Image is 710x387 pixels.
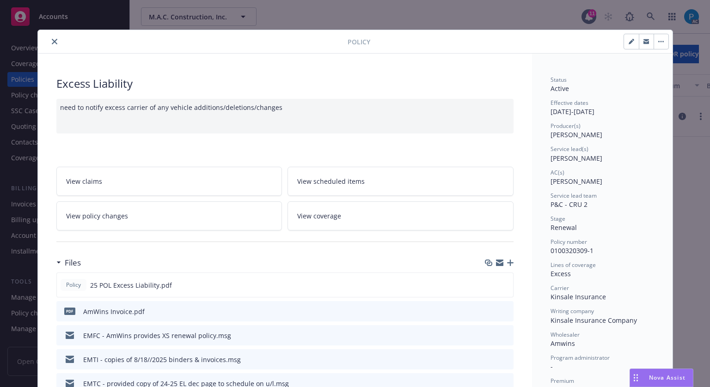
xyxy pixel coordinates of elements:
span: Kinsale Insurance [551,292,606,301]
span: P&C - CRU 2 [551,200,588,209]
button: Nova Assist [630,369,693,387]
button: preview file [502,355,510,364]
button: close [49,36,60,47]
span: Status [551,76,567,84]
div: EMFC - AmWins provides XS renewal policy.msg [83,331,231,340]
div: Excess Liability [56,76,514,91]
span: Stage [551,215,565,223]
span: Program administrator [551,354,610,362]
button: preview file [502,307,510,316]
span: pdf [64,308,75,314]
button: download file [487,355,494,364]
div: need to notify excess carrier of any vehicle additions/deletions/changes [56,99,514,133]
div: [DATE] - [DATE] [551,99,654,116]
span: [PERSON_NAME] [551,130,602,139]
button: download file [487,307,494,316]
div: EMTI - copies of 8/18//2025 binders & invoices.msg [83,355,241,364]
div: Files [56,257,81,269]
span: Service lead(s) [551,145,588,153]
span: Policy [64,281,83,289]
span: [PERSON_NAME] [551,177,602,186]
a: View policy changes [56,201,282,230]
button: preview file [501,280,509,290]
span: Carrier [551,284,569,292]
span: - [551,362,553,371]
div: AmWins Invoice.pdf [83,307,145,316]
a: View coverage [288,201,514,230]
div: Drag to move [630,369,642,387]
span: Renewal [551,223,577,232]
span: View policy changes [66,211,128,221]
span: 25 POL Excess Liability.pdf [90,280,172,290]
span: Policy number [551,238,587,246]
span: Producer(s) [551,122,581,130]
span: View coverage [297,211,341,221]
button: preview file [502,331,510,340]
span: AC(s) [551,169,564,176]
span: Lines of coverage [551,261,596,269]
span: Writing company [551,307,594,315]
span: Service lead team [551,192,597,200]
a: View claims [56,167,282,196]
button: download file [486,280,494,290]
span: Effective dates [551,99,588,107]
div: Excess [551,269,654,278]
span: Amwins [551,339,575,348]
span: 0100320309-1 [551,246,594,255]
span: [PERSON_NAME] [551,154,602,163]
span: Nova Assist [649,374,686,381]
span: Active [551,84,569,93]
span: Wholesaler [551,331,580,339]
a: View scheduled items [288,167,514,196]
span: Policy [348,37,370,47]
span: View scheduled items [297,176,365,186]
h3: Files [65,257,81,269]
button: download file [487,331,494,340]
span: Kinsale Insurance Company [551,316,637,325]
span: Premium [551,377,574,385]
span: View claims [66,176,102,186]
